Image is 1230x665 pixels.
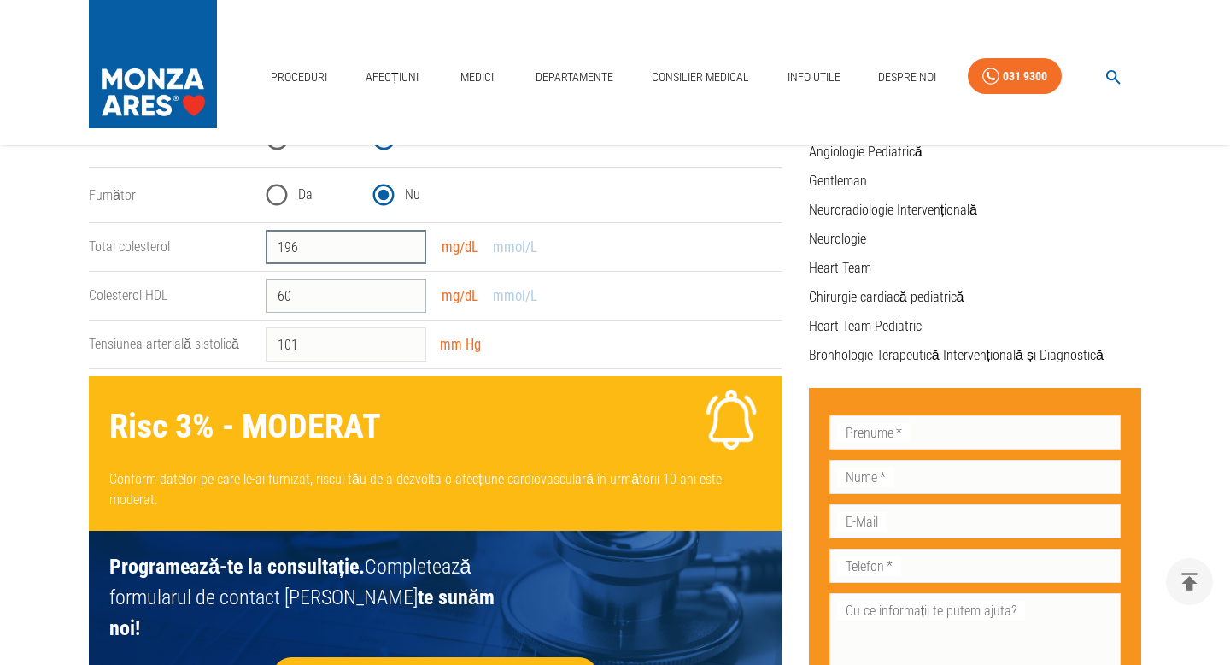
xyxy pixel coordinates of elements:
[266,230,426,264] input: 150 - 200 mg/dL
[645,60,756,95] a: Consilier Medical
[89,287,167,303] label: Colesterol HDL
[809,318,922,334] a: Heart Team Pediatric
[1003,66,1047,87] div: 031 9300
[266,174,782,216] div: smoking
[89,336,239,352] label: Tensiunea arterială sistolică
[298,185,313,205] span: Da
[109,469,761,510] p: Conform datelor pe care le-ai furnizat, riscul tău de a dezvolta o afecțiune cardiovasculară în u...
[266,327,426,362] input: 100 - 200 mm Hg
[109,555,365,579] b: Programează-te la consultație.
[264,60,334,95] a: Proceduri
[809,173,867,189] a: Gentleman
[809,289,964,305] a: Chirurgie cardiacă pediatrică
[109,551,501,644] span: Completează formularul de contact [PERSON_NAME]
[809,144,922,160] a: Angiologie Pediatrică
[449,60,504,95] a: Medici
[529,60,620,95] a: Departamente
[809,347,1104,363] a: Bronhologie Terapeutică Intervențională și Diagnostică
[701,390,761,450] img: Low CVD Risk icon
[89,185,252,205] legend: Fumător
[781,60,847,95] a: Info Utile
[1166,558,1213,605] button: delete
[405,185,420,205] span: Nu
[968,58,1062,95] a: 031 9300
[109,401,381,452] p: Risc 3 % - MODERAT
[488,284,542,309] button: mmol/L
[359,60,425,95] a: Afecțiuni
[809,231,866,247] a: Neurologie
[809,202,977,218] a: Neuroradiologie Intervențională
[488,235,542,260] button: mmol/L
[266,279,426,313] input: 0 - 60 mg/dL
[89,238,170,255] label: Total colesterol
[809,260,871,276] a: Heart Team
[871,60,943,95] a: Despre Noi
